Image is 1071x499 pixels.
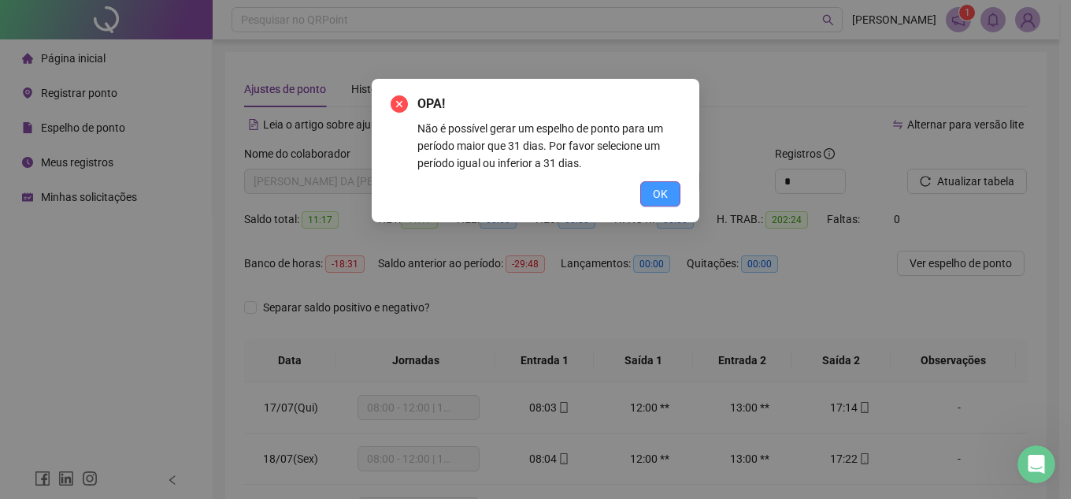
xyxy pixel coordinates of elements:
span: OK [653,185,668,203]
iframe: Intercom live chat [1017,445,1055,483]
span: close-circle [391,95,408,113]
button: OK [640,181,680,207]
div: Não é possível gerar um espelho de ponto para um período maior que 31 dias. Por favor selecione u... [417,120,680,172]
span: OPA! [417,95,680,114]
